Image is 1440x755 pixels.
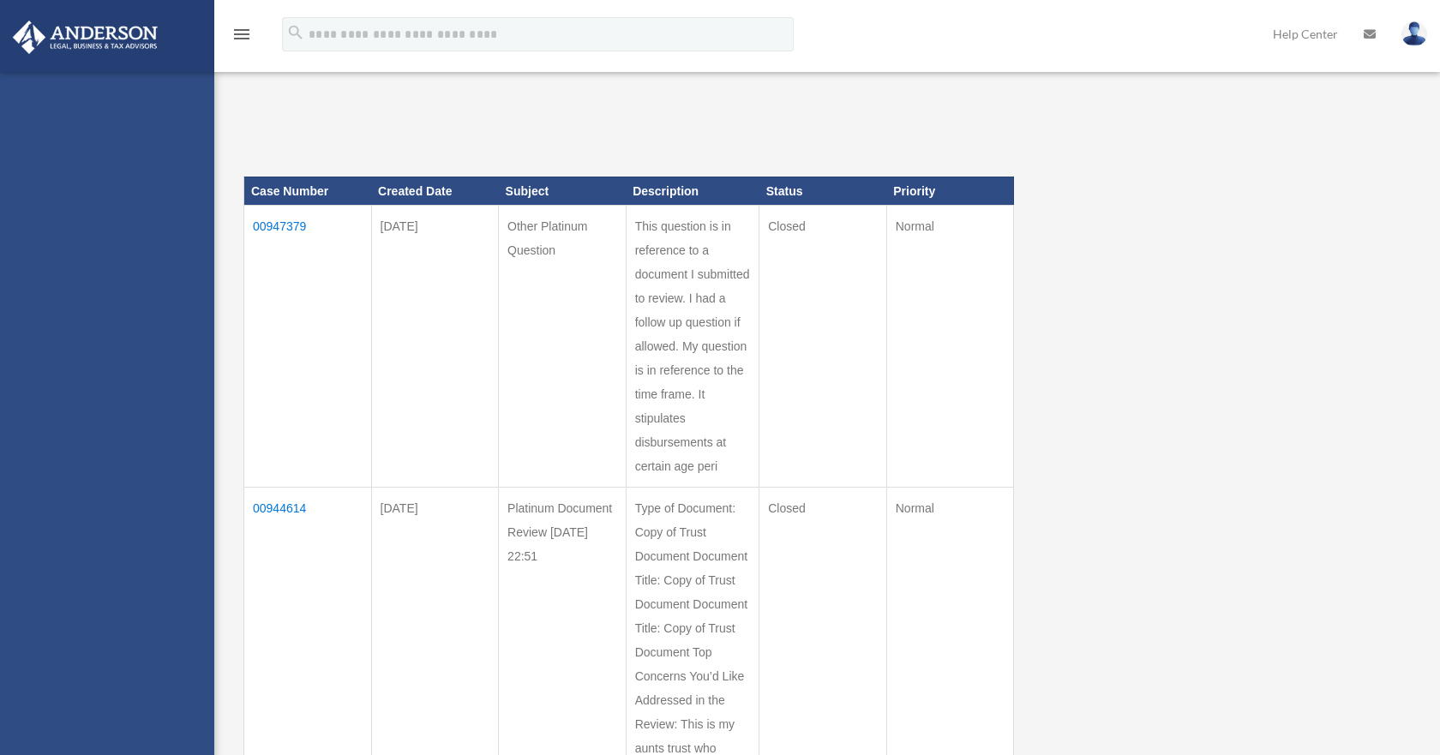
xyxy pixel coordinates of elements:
td: Closed [759,206,887,488]
th: Subject [499,177,627,206]
td: Normal [886,206,1014,488]
th: Description [626,177,759,206]
td: 00947379 [244,206,372,488]
th: Case Number [244,177,372,206]
td: This question is in reference to a document I submitted to review. I had a follow up question if ... [626,206,759,488]
th: Status [759,177,887,206]
td: [DATE] [371,206,499,488]
a: menu [231,30,252,45]
img: User Pic [1401,21,1427,46]
img: Anderson Advisors Platinum Portal [8,21,163,54]
th: Created Date [371,177,499,206]
i: search [286,23,305,42]
td: Other Platinum Question [499,206,627,488]
i: menu [231,24,252,45]
th: Priority [886,177,1014,206]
